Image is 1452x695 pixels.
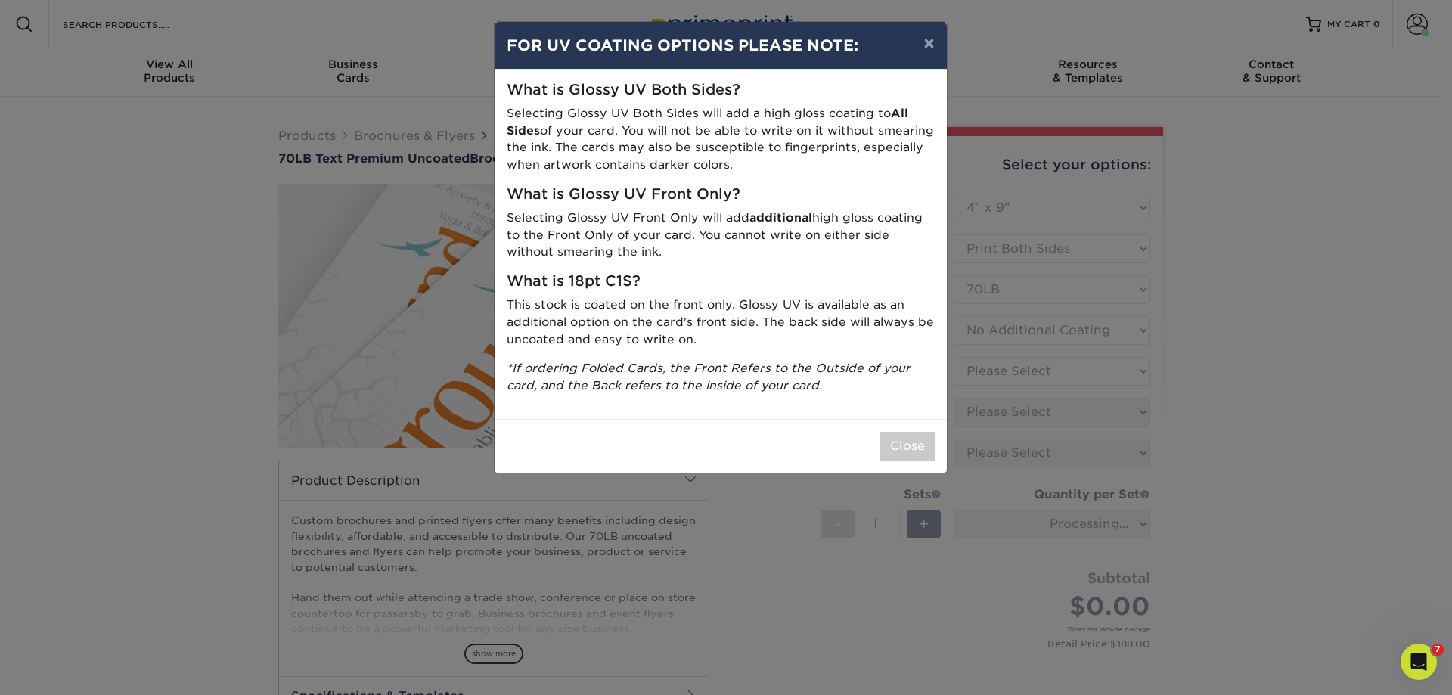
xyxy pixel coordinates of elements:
h5: What is Glossy UV Both Sides? [507,82,935,99]
span: 7 [1432,644,1444,656]
p: Selecting Glossy UV Front Only will add high gloss coating to the Front Only of your card. You ca... [507,209,935,261]
p: This stock is coated on the front only. Glossy UV is available as an additional option on the car... [507,296,935,348]
h5: What is Glossy UV Front Only? [507,186,935,203]
button: Close [880,432,935,461]
button: × [911,22,946,64]
h5: What is 18pt C1S? [507,273,935,290]
h4: FOR UV COATING OPTIONS PLEASE NOTE: [507,34,935,57]
strong: additional [749,210,812,225]
i: *If ordering Folded Cards, the Front Refers to the Outside of your card, and the Back refers to t... [507,361,911,392]
strong: All Sides [507,106,908,138]
p: Selecting Glossy UV Both Sides will add a high gloss coating to of your card. You will not be abl... [507,105,935,174]
iframe: Intercom live chat [1401,644,1437,680]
